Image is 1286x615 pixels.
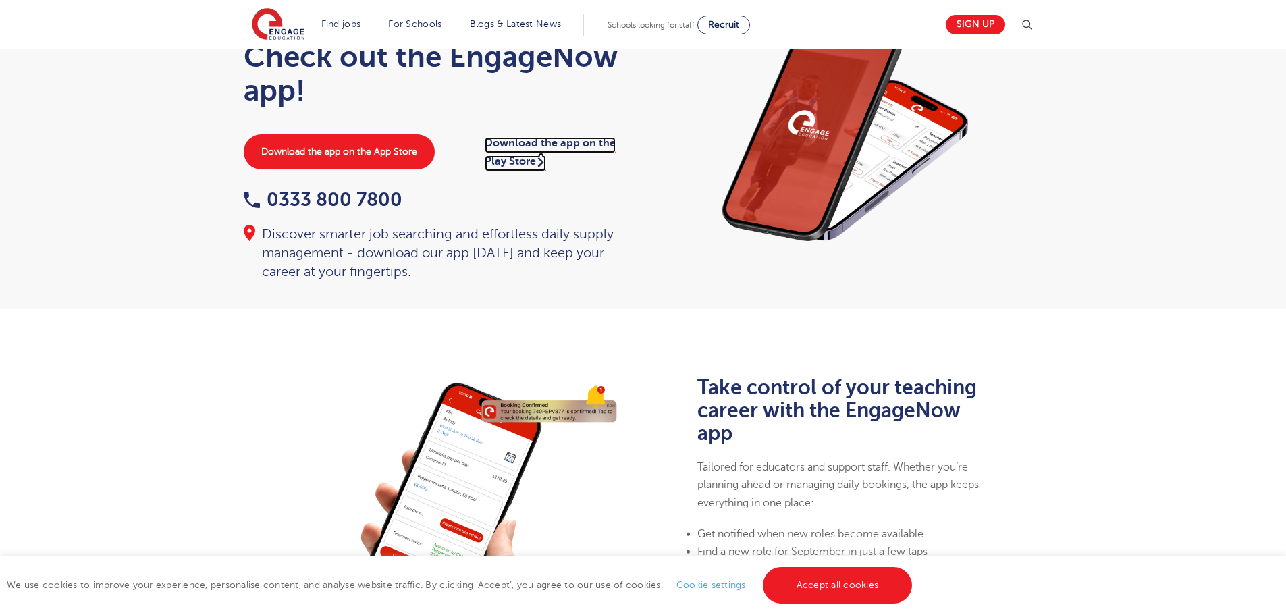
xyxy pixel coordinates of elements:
a: Accept all cookies [763,567,913,604]
span: We use cookies to improve your experience, personalise content, and analyse website traffic. By c... [7,580,915,590]
a: Download the app on the App Store [244,134,435,169]
span: Find a new role for September in just a few taps [697,545,928,558]
h1: Check out the EngageNow app! [244,40,630,107]
span: Get notified when new roles become available [697,528,923,540]
a: Blogs & Latest News [470,19,562,29]
a: Sign up [946,15,1005,34]
b: Take control of your teaching career with the EngageNow app [697,376,977,445]
span: Recruit [708,20,739,30]
a: Cookie settings [676,580,746,590]
a: 0333 800 7800 [244,189,402,210]
span: Tailored for educators and support staff. Whether you’re planning ahead or managing daily booking... [697,461,979,509]
a: For Schools [388,19,441,29]
a: Find jobs [321,19,361,29]
img: Engage Education [252,8,304,42]
div: Discover smarter job searching and effortless daily supply management - download our app [DATE] a... [244,225,630,282]
span: Schools looking for staff [608,20,695,30]
a: Recruit [697,16,750,34]
a: Download the app on the Play Store [485,137,616,171]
